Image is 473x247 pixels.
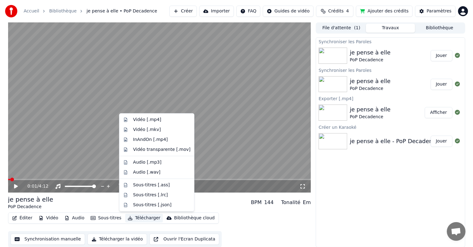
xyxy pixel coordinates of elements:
button: Bibliothèque [415,24,464,33]
div: Audio [.wav] [133,169,160,175]
div: je pense à elle [350,77,390,86]
div: Sous-titres [.ass] [133,182,170,188]
div: BPM [251,199,262,206]
button: Éditer [10,214,35,222]
div: je pense à elle [350,105,390,114]
button: Jouer [431,136,452,147]
div: Sous-titres [.lrc] [133,192,168,198]
div: / [27,183,42,189]
button: FAQ [236,6,260,17]
button: Vidéo [36,214,61,222]
div: Sous-titres [.json] [133,202,171,208]
div: 144 [264,199,274,206]
button: Télécharger [125,214,163,222]
button: Ajouter des crédits [356,6,413,17]
button: Créer [169,6,197,17]
button: Jouer [431,50,452,61]
a: Bibliothèque [49,8,77,14]
button: Jouer [431,79,452,90]
div: Ouvrir le chat [447,222,466,241]
button: Télécharger la vidéo [88,234,147,245]
div: je pense à elle [350,48,390,57]
div: InAndOn [.mp4] [133,137,168,143]
div: Vidéo transparente [.mov] [133,147,190,153]
button: File d'attente [317,24,366,33]
div: Tonalité [281,199,300,206]
div: Vidéo [.mp4] [133,117,161,123]
span: ( 1 ) [354,25,360,31]
a: Accueil [24,8,39,14]
div: Synchroniser les Paroles [316,66,465,74]
div: Synchroniser les Paroles [316,38,465,45]
div: Bibliothèque cloud [174,215,215,221]
nav: breadcrumb [24,8,157,14]
div: Em [303,199,311,206]
span: je pense à elle • PoP Decadence [87,8,157,14]
div: Vidéo [.mkv] [133,127,161,133]
button: Synchronisation manuelle [11,234,85,245]
button: Sous-titres [88,214,124,222]
button: Audio [62,214,87,222]
button: Importer [199,6,234,17]
div: PoP Decadence [8,204,53,210]
span: 4 [346,8,349,14]
div: je pense à elle - PoP Decadence [350,137,439,146]
div: Audio [.mp3] [133,159,161,165]
span: 0:01 [27,183,37,189]
div: PoP Decadence [350,57,390,63]
div: Créer un Karaoké [316,123,465,131]
button: Afficher [425,107,452,118]
button: Guides de vidéo [263,6,314,17]
div: PoP Decadence [350,86,390,92]
button: Paramètres [415,6,456,17]
div: PoP Decadence [350,114,390,120]
span: Crédits [328,8,343,14]
button: Crédits4 [316,6,353,17]
button: Travaux [366,24,415,33]
img: youka [5,5,17,17]
div: Exporter [.mp4] [316,95,465,102]
div: Paramètres [427,8,452,14]
button: Ouvrir l'Ecran Duplicata [149,234,220,245]
div: je pense à elle [8,195,53,204]
span: 4:12 [39,183,48,189]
